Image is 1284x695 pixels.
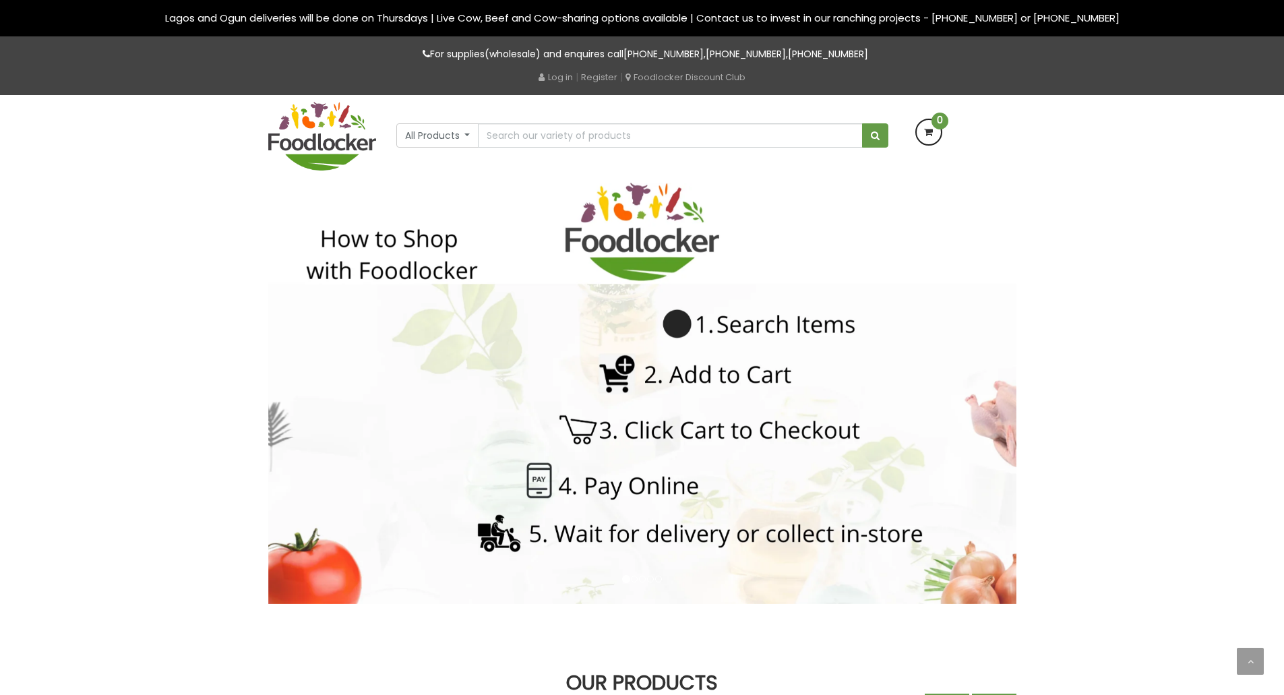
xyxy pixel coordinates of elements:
[931,113,948,129] span: 0
[268,102,376,171] img: FoodLocker
[581,71,617,84] a: Register
[268,47,1016,62] p: For supplies(wholesale) and enquires call , ,
[625,71,745,84] a: Foodlocker Discount Club
[396,123,479,148] button: All Products
[788,47,868,61] a: [PHONE_NUMBER]
[268,183,1016,604] img: Placing your order is simple as 1-2-3
[539,71,573,84] a: Log in
[623,47,704,61] a: [PHONE_NUMBER]
[478,123,862,148] input: Search our variety of products
[620,70,623,84] span: |
[576,70,578,84] span: |
[268,671,1016,694] h3: OUR PRODUCTS
[165,11,1120,25] span: Lagos and Ogun deliveries will be done on Thursdays | Live Cow, Beef and Cow-sharing options avai...
[706,47,786,61] a: [PHONE_NUMBER]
